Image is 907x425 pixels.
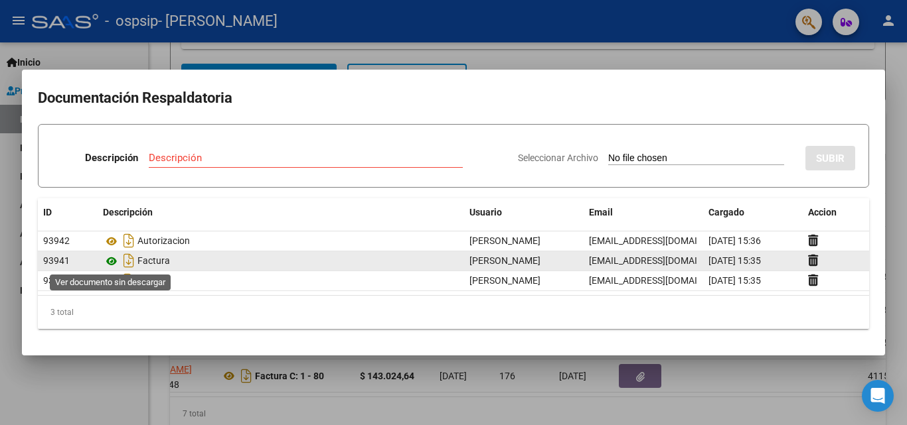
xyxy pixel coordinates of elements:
span: ID [43,207,52,217]
span: Usuario [469,207,502,217]
span: [EMAIL_ADDRESS][DOMAIN_NAME] [589,235,736,246]
h2: Documentación Respaldatoria [38,86,869,111]
span: 93942 [43,235,70,246]
span: 93941 [43,255,70,266]
datatable-header-cell: Accion [803,198,869,227]
span: [PERSON_NAME] [469,255,540,266]
div: 3 total [38,296,869,329]
div: Autorizacion [103,230,459,251]
span: [EMAIL_ADDRESS][DOMAIN_NAME] [589,275,736,286]
span: Descripción [103,207,153,217]
i: Descargar documento [120,230,137,251]
datatable-header-cell: Usuario [464,198,584,227]
span: [DATE] 15:35 [708,275,761,286]
span: [DATE] 15:36 [708,235,761,246]
div: Factura [103,250,459,271]
div: Planilla [103,270,459,291]
span: Accion [808,207,837,217]
p: Descripción [85,151,138,166]
span: 93940 [43,275,70,286]
span: [PERSON_NAME] [469,235,540,246]
datatable-header-cell: Descripción [98,198,464,227]
span: [PERSON_NAME] [469,275,540,286]
button: SUBIR [805,146,855,170]
span: [EMAIL_ADDRESS][DOMAIN_NAME] [589,255,736,266]
span: [DATE] 15:35 [708,255,761,266]
i: Descargar documento [120,270,137,291]
span: Email [589,207,613,217]
datatable-header-cell: ID [38,198,98,227]
datatable-header-cell: Cargado [703,198,803,227]
span: SUBIR [816,152,845,164]
div: Open Intercom Messenger [862,380,894,412]
datatable-header-cell: Email [584,198,703,227]
span: Cargado [708,207,744,217]
i: Descargar documento [120,250,137,271]
span: Seleccionar Archivo [518,152,598,163]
